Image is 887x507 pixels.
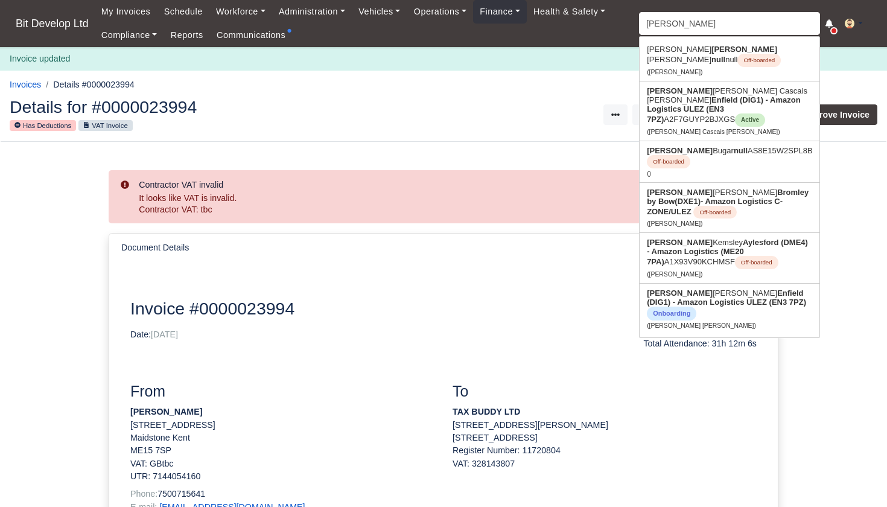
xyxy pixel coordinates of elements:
p: [STREET_ADDRESS] [130,419,434,432]
strong: Enfield (DIG1) - Amazon Logistics ULEZ (EN3 7PZ) [647,289,806,307]
strong: [PERSON_NAME] [647,289,713,298]
span: Phone: [130,489,157,499]
span: Off-boarded [647,155,690,168]
h4: Week 34 [614,289,757,304]
div: It looks like VAT is invalid. Contractor VAT: tbc [139,193,757,216]
span: Onboarding [647,307,696,320]
small: ([PERSON_NAME] [PERSON_NAME]) [647,322,756,329]
h2: Invoice #0000023994 [130,298,596,319]
h6: Associate: [614,324,757,334]
h6: Period: [DATE] - [DATE] [614,308,757,319]
p: Date: [130,328,596,341]
small: ([PERSON_NAME]) [647,220,702,227]
p: Maidstone Kent [130,432,434,444]
iframe: Chat Widget [827,449,887,507]
span: [DATE] [151,330,178,339]
a: [PERSON_NAME][PERSON_NAME]Enfield (DIG1) - Amazon Logistics ULEZ (EN3 7PZ) Onboarding ([PERSON_NA... [640,284,819,334]
small: ([PERSON_NAME]) [647,69,702,75]
button: Approve Invoice [786,104,877,125]
a: [PERSON_NAME][PERSON_NAME]Bromley by Bow(DXE1)- Amazon Logistics C-ZONE/ULEZ Off-boarded ([PERSON... [640,183,819,233]
a: [PERSON_NAME]BugarnullAS8E15W2SPL8BOff-boarded () [640,141,819,182]
strong: [PERSON_NAME] [647,188,713,197]
strong: [PERSON_NAME] [647,146,713,155]
h3: From [130,383,434,401]
a: [PERSON_NAME][PERSON_NAME] Cascais [PERSON_NAME]Enfield (DIG1) - Amazon Logistics ULEZ (EN3 7PZ)A... [640,81,819,141]
p: 7500715641 [130,488,434,500]
strong: null [711,55,725,64]
h3: To [453,383,757,401]
p: [STREET_ADDRESS][PERSON_NAME] [453,419,757,432]
span: Off-boarded [735,256,778,269]
div: VAT: 328143807 [453,458,757,470]
div: Register Number: 11720804 [453,444,757,457]
strong: [PERSON_NAME] [130,407,202,416]
p: [STREET_ADDRESS] [453,432,757,444]
button: Audit Log [632,104,688,125]
span: Off-boarded [737,54,781,67]
li: Details #0000023994 [41,78,135,92]
a: [PERSON_NAME][PERSON_NAME][PERSON_NAME]nullnullOff-boarded ([PERSON_NAME]) [640,40,819,81]
strong: Bromley by Bow(DXE1)- Amazon Logistics C-ZONE/ULEZ [647,188,809,216]
small: () [647,170,651,177]
h6: Total Attendance: 31h 12m 6s [614,339,757,349]
strong: Aylesford (DME4) - Amazon Logistics (ME20 7PA) [647,238,808,266]
a: Compliance [95,24,164,47]
span: Bit Develop Ltd [10,11,95,36]
h2: Details for #0000023994 [10,98,434,115]
p: VAT: GBtbc [130,458,434,470]
small: VAT Invoice [78,120,132,131]
a: Reports [164,24,210,47]
strong: TAX BUDDY LTD [453,407,520,416]
a: [PERSON_NAME]KemsleyAylesford (DME4) - Amazon Logistics (ME20 7PA)A1X93V90KCHMSFOff-boarded ([PER... [640,233,819,283]
p: ME15 7SP [130,444,434,457]
a: Communications [210,24,293,47]
small: ([PERSON_NAME]) [647,271,702,278]
strong: [PERSON_NAME] [711,45,777,54]
strong: Enfield (DIG1) - Amazon Logistics ULEZ (EN3 7PZ) [647,95,801,124]
strong: [PERSON_NAME] [647,238,713,247]
p: UTR: 7144054160 [130,470,434,483]
small: ([PERSON_NAME] Cascais [PERSON_NAME]) [647,129,780,135]
a: Bit Develop Ltd [10,12,95,36]
span: Active [735,113,765,127]
a: Invoices [10,80,41,89]
small: Has Deductions [10,120,76,131]
strong: [PERSON_NAME] [647,86,713,95]
input: Search... [639,12,820,35]
h6: Contractor VAT invalid [139,180,757,190]
strong: null [734,146,748,155]
h6: Document Details [121,243,189,253]
span: Off-boarded [693,206,737,219]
